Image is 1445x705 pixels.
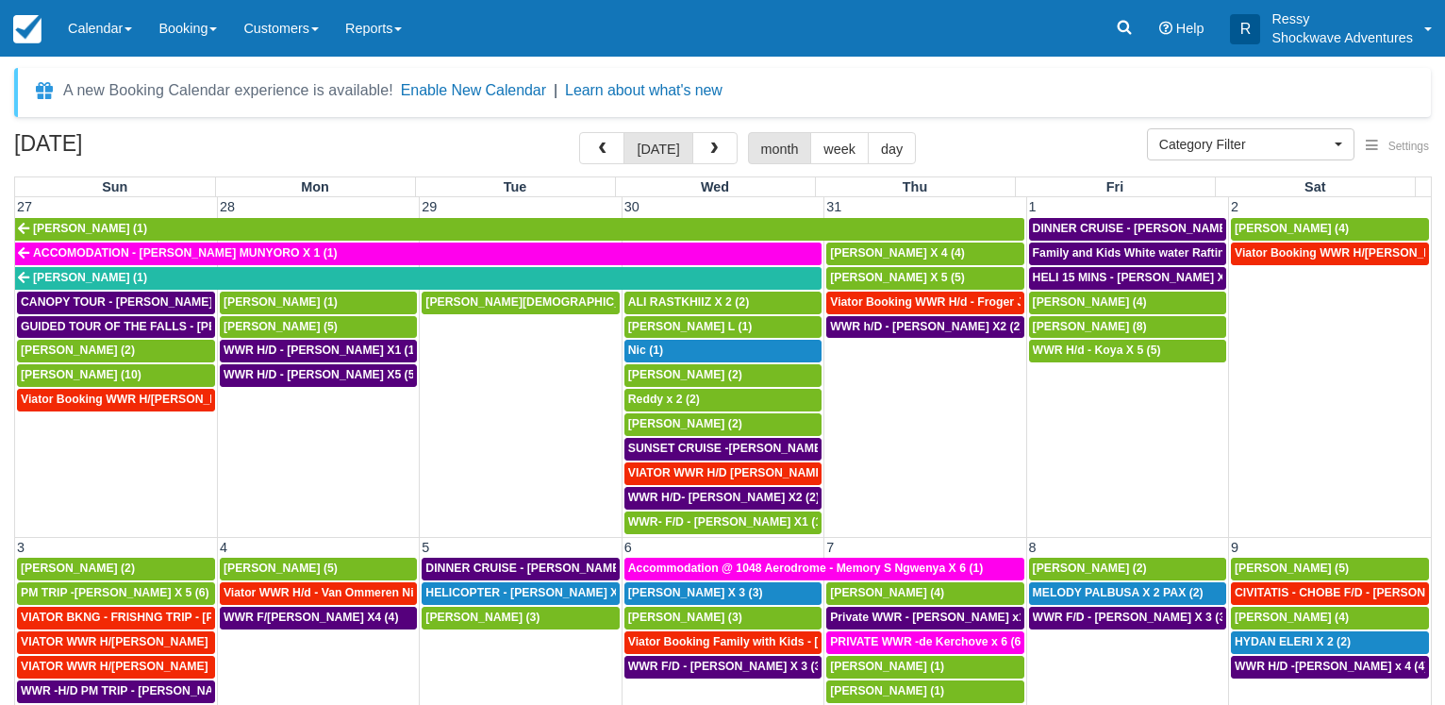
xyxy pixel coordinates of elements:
[1033,246,1374,260] span: Family and Kids White water Rafting - [PERSON_NAME] X4 (4)
[15,218,1024,241] a: [PERSON_NAME] (1)
[1033,586,1204,599] span: MELODY PALBUSA X 2 PAX (2)
[1231,607,1429,629] a: [PERSON_NAME] (4)
[1147,128,1354,160] button: Category Filter
[628,320,753,333] span: [PERSON_NAME] L (1)
[1027,540,1038,555] span: 8
[623,199,641,214] span: 30
[425,562,658,575] span: DINNER CRUISE - [PERSON_NAME] X3 (3)
[628,417,742,430] span: [PERSON_NAME] (2)
[21,393,489,406] span: Viator Booking WWR H/[PERSON_NAME] [PERSON_NAME][GEOGRAPHIC_DATA] (1)
[826,316,1023,339] a: WWR h/D - [PERSON_NAME] X2 (2)
[1033,222,1266,235] span: DINNER CRUISE - [PERSON_NAME] X4 (4)
[1231,558,1429,580] a: [PERSON_NAME] (5)
[628,344,663,357] span: Nic (1)
[1231,243,1429,265] a: Viator Booking WWR H/[PERSON_NAME] 4 (4)
[826,267,1023,290] a: [PERSON_NAME] X 5 (5)
[1271,9,1413,28] p: Ressy
[420,199,439,214] span: 29
[826,631,1023,654] a: PRIVATE WWR -de Kerchove x 6 (6)
[17,316,215,339] a: GUIDED TOUR OF THE FALLS - [PERSON_NAME] X 5 (5)
[420,540,431,555] span: 5
[1033,344,1161,357] span: WWR H/d - Koya X 5 (5)
[830,611,1042,624] span: Private WWR - [PERSON_NAME] x1 (1)
[17,364,215,387] a: [PERSON_NAME] (10)
[220,607,417,629] a: WWR F/[PERSON_NAME] X4 (4)
[810,132,869,164] button: week
[15,540,26,555] span: 3
[1029,243,1226,265] a: Family and Kids White water Rafting - [PERSON_NAME] X4 (4)
[624,389,822,411] a: Reddy x 2 (2)
[826,656,1023,679] a: [PERSON_NAME] (1)
[554,82,557,98] span: |
[624,512,822,534] a: WWR- F/D - [PERSON_NAME] X1 (1)
[17,340,215,362] a: [PERSON_NAME] (2)
[1033,271,1249,284] span: HELI 15 MINS - [PERSON_NAME] X4 (4)
[628,491,820,504] span: WWR H/D- [PERSON_NAME] X2 (2)
[21,684,270,697] span: WWR -H/D PM TRIP - [PERSON_NAME] X5 (5)
[830,660,944,673] span: [PERSON_NAME] (1)
[624,607,822,629] a: [PERSON_NAME] (3)
[1230,14,1260,44] div: R
[504,179,527,194] span: Tue
[1354,133,1440,160] button: Settings
[1176,21,1204,36] span: Help
[628,660,825,673] span: WWR F/D - [PERSON_NAME] X 3 (3)
[218,199,237,214] span: 28
[1388,140,1429,153] span: Settings
[868,132,916,164] button: day
[15,243,822,265] a: ACCOMODATION - [PERSON_NAME] MUNYORO X 1 (1)
[830,320,1023,333] span: WWR h/D - [PERSON_NAME] X2 (2)
[224,295,338,309] span: [PERSON_NAME] (1)
[1231,631,1429,654] a: HYDAN ELERI X 2 (2)
[1029,267,1226,290] a: HELI 15 MINS - [PERSON_NAME] X4 (4)
[17,680,215,703] a: WWR -H/D PM TRIP - [PERSON_NAME] X5 (5)
[826,582,1023,605] a: [PERSON_NAME] (4)
[224,320,338,333] span: [PERSON_NAME] (5)
[17,582,215,605] a: PM TRIP -[PERSON_NAME] X 5 (6)
[17,558,215,580] a: [PERSON_NAME] (2)
[628,295,749,309] span: ALI RASTKHIIZ X 2 (2)
[1033,295,1147,309] span: [PERSON_NAME] (4)
[13,15,42,43] img: checkfront-main-nav-mini-logo.png
[21,368,141,381] span: [PERSON_NAME] (10)
[425,611,540,624] span: [PERSON_NAME] (3)
[220,558,417,580] a: [PERSON_NAME] (5)
[628,562,984,575] span: Accommodation @ 1048 Aerodrome - Memory S Ngwenya X 6 (1)
[102,179,127,194] span: Sun
[15,267,822,290] a: [PERSON_NAME] (1)
[1029,558,1226,580] a: [PERSON_NAME] (2)
[628,442,860,455] span: SUNSET CRUISE -[PERSON_NAME] X2 (2)
[628,393,700,406] span: Reddy x 2 (2)
[224,562,338,575] span: [PERSON_NAME] (5)
[63,79,393,102] div: A new Booking Calendar experience is available!
[1029,218,1226,241] a: DINNER CRUISE - [PERSON_NAME] X4 (4)
[624,487,822,510] a: WWR H/D- [PERSON_NAME] X2 (2)
[422,558,619,580] a: DINNER CRUISE - [PERSON_NAME] X3 (3)
[401,81,546,100] button: Enable New Calendar
[1033,562,1147,575] span: [PERSON_NAME] (2)
[624,438,822,461] a: SUNSET CRUISE -[PERSON_NAME] X2 (2)
[1235,635,1351,648] span: HYDAN ELERI X 2 (2)
[1229,540,1240,555] span: 9
[623,540,634,555] span: 6
[17,631,215,654] a: VIATOR WWR H/[PERSON_NAME] 2 (2)
[628,515,825,529] span: WWR- F/D - [PERSON_NAME] X1 (1)
[830,684,944,697] span: [PERSON_NAME] (1)
[17,656,215,679] a: VIATOR WWR H/[PERSON_NAME] 2 (2)
[425,586,644,599] span: HELICOPTER - [PERSON_NAME] X 3 (3)
[826,680,1023,703] a: [PERSON_NAME] (1)
[628,368,742,381] span: [PERSON_NAME] (2)
[21,344,135,357] span: [PERSON_NAME] (2)
[1029,582,1226,605] a: MELODY PALBUSA X 2 PAX (2)
[17,607,215,629] a: VIATOR BKNG - FRISHNG TRIP - [PERSON_NAME] X 5 (4)
[33,222,147,235] span: [PERSON_NAME] (1)
[422,607,619,629] a: [PERSON_NAME] (3)
[220,582,417,605] a: Viator WWR H/d - Van Ommeren Nick X 4 (4)
[1159,22,1172,35] i: Help
[220,292,417,314] a: [PERSON_NAME] (1)
[903,179,927,194] span: Thu
[628,586,763,599] span: [PERSON_NAME] X 3 (3)
[21,635,235,648] span: VIATOR WWR H/[PERSON_NAME] 2 (2)
[628,611,742,624] span: [PERSON_NAME] (3)
[624,316,822,339] a: [PERSON_NAME] L (1)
